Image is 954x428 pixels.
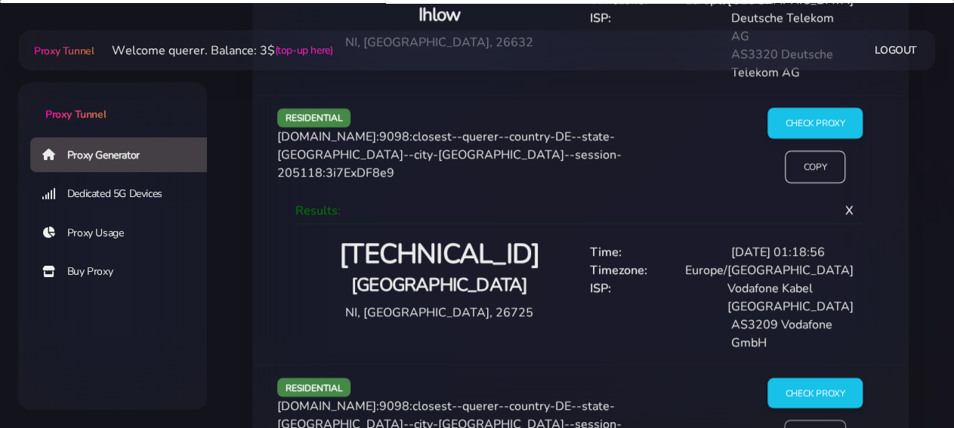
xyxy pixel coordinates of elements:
input: Check Proxy [767,378,863,409]
a: Proxy Tunnel [31,38,94,63]
input: Copy [785,151,845,183]
span: [DOMAIN_NAME]:9098:closest--querer--country-DE--state-[GEOGRAPHIC_DATA]--city-[GEOGRAPHIC_DATA]--... [277,128,622,181]
li: Welcome querer. Balance: 3$ [94,42,332,60]
span: Proxy Tunnel [45,107,106,122]
a: Buy Proxy [30,254,219,289]
div: ISP: [581,10,722,46]
div: Time: [581,243,722,261]
input: Check Proxy [767,108,863,139]
div: AS3209 Vodafone GmbH [721,316,863,352]
div: [DATE] 01:18:56 [721,243,863,261]
span: Results: [295,202,341,219]
div: Vodafone Kabel [GEOGRAPHIC_DATA] [718,279,863,316]
div: Deutsche Telekom AG [721,10,863,46]
div: Europe/[GEOGRAPHIC_DATA] [676,261,863,279]
a: Logout [875,36,917,64]
a: Proxy Tunnel [18,82,207,122]
iframe: Webchat Widget [881,355,935,409]
h4: Ihlow [307,3,572,28]
h4: [GEOGRAPHIC_DATA] [307,273,572,297]
h2: [TECHNICAL_ID] [307,237,572,273]
span: residential [277,378,351,397]
span: NI, [GEOGRAPHIC_DATA], 26725 [345,304,533,321]
span: Proxy Tunnel [34,44,94,58]
a: (top-up here) [274,42,332,58]
a: Proxy Usage [30,216,219,251]
a: Proxy Generator [30,137,219,172]
span: residential [277,109,351,128]
div: ISP: [581,279,719,316]
a: Dedicated 5G Devices [30,177,219,211]
div: Timezone: [581,261,677,279]
span: X [833,190,866,231]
